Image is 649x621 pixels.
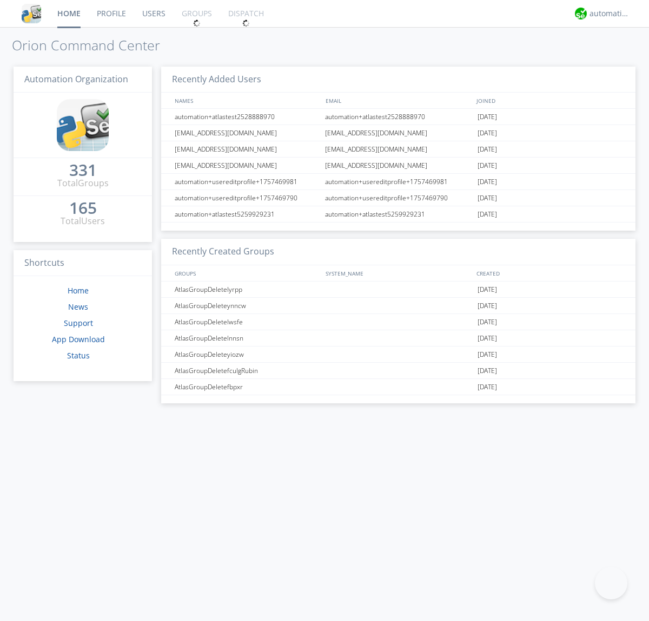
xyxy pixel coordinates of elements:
[172,174,322,189] div: automation+usereditprofile+1757469981
[193,19,201,27] img: spin.svg
[322,174,475,189] div: automation+usereditprofile+1757469981
[161,239,635,265] h3: Recently Created Groups
[478,141,497,158] span: [DATE]
[575,8,587,19] img: d2d01cd9b4174d08988066c6d424eccd
[322,206,475,222] div: automation+atlastest5259929231
[57,99,109,151] img: cddb5a64eb264b2086981ab96f4c1ba7
[161,314,635,330] a: AtlasGroupDeletelwsfe[DATE]
[69,165,97,175] div: 331
[172,330,322,346] div: AtlasGroupDeletelnnsn
[61,215,105,227] div: Total Users
[322,190,475,206] div: automation+usereditprofile+1757469790
[172,190,322,206] div: automation+usereditprofile+1757469790
[478,298,497,314] span: [DATE]
[172,379,322,395] div: AtlasGroupDeletefbpxr
[172,363,322,378] div: AtlasGroupDeletefculgRubin
[172,282,322,297] div: AtlasGroupDeletelyrpp
[172,206,322,222] div: automation+atlastest5259929231
[161,379,635,395] a: AtlasGroupDeletefbpxr[DATE]
[161,282,635,298] a: AtlasGroupDeletelyrpp[DATE]
[478,330,497,347] span: [DATE]
[24,73,128,85] span: Automation Organization
[161,125,635,141] a: [EMAIL_ADDRESS][DOMAIN_NAME][EMAIL_ADDRESS][DOMAIN_NAME][DATE]
[68,302,88,312] a: News
[161,298,635,314] a: AtlasGroupDeleteynncw[DATE]
[478,282,497,298] span: [DATE]
[478,363,497,379] span: [DATE]
[595,567,627,599] iframe: Toggle Customer Support
[14,250,152,277] h3: Shortcuts
[172,314,322,330] div: AtlasGroupDeletelwsfe
[322,125,475,141] div: [EMAIL_ADDRESS][DOMAIN_NAME]
[478,314,497,330] span: [DATE]
[478,125,497,141] span: [DATE]
[322,158,475,173] div: [EMAIL_ADDRESS][DOMAIN_NAME]
[69,202,97,213] div: 165
[172,158,322,173] div: [EMAIL_ADDRESS][DOMAIN_NAME]
[172,125,322,141] div: [EMAIL_ADDRESS][DOMAIN_NAME]
[478,379,497,395] span: [DATE]
[57,177,109,189] div: Total Groups
[161,109,635,125] a: automation+atlastest2528888970automation+atlastest2528888970[DATE]
[161,158,635,174] a: [EMAIL_ADDRESS][DOMAIN_NAME][EMAIL_ADDRESS][DOMAIN_NAME][DATE]
[172,298,322,313] div: AtlasGroupDeleteynncw
[172,265,320,281] div: GROUPS
[323,93,474,108] div: EMAIL
[67,350,90,361] a: Status
[172,141,322,157] div: [EMAIL_ADDRESS][DOMAIN_NAME]
[161,206,635,223] a: automation+atlastest5259929231automation+atlastest5259929231[DATE]
[478,174,497,190] span: [DATE]
[172,347,322,362] div: AtlasGroupDeleteyiozw
[322,109,475,125] div: automation+atlastest2528888970
[64,318,93,328] a: Support
[69,202,97,215] a: 165
[474,93,625,108] div: JOINED
[478,158,497,174] span: [DATE]
[161,174,635,190] a: automation+usereditprofile+1757469981automation+usereditprofile+1757469981[DATE]
[68,285,89,296] a: Home
[323,265,474,281] div: SYSTEM_NAME
[242,19,250,27] img: spin.svg
[161,363,635,379] a: AtlasGroupDeletefculgRubin[DATE]
[22,4,41,23] img: cddb5a64eb264b2086981ab96f4c1ba7
[474,265,625,281] div: CREATED
[69,165,97,177] a: 331
[478,347,497,363] span: [DATE]
[478,109,497,125] span: [DATE]
[161,141,635,158] a: [EMAIL_ADDRESS][DOMAIN_NAME][EMAIL_ADDRESS][DOMAIN_NAME][DATE]
[172,109,322,125] div: automation+atlastest2528888970
[322,141,475,157] div: [EMAIL_ADDRESS][DOMAIN_NAME]
[161,67,635,93] h3: Recently Added Users
[52,334,105,344] a: App Download
[172,93,320,108] div: NAMES
[161,347,635,363] a: AtlasGroupDeleteyiozw[DATE]
[161,190,635,206] a: automation+usereditprofile+1757469790automation+usereditprofile+1757469790[DATE]
[478,206,497,223] span: [DATE]
[590,8,630,19] div: automation+atlas
[478,190,497,206] span: [DATE]
[161,330,635,347] a: AtlasGroupDeletelnnsn[DATE]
